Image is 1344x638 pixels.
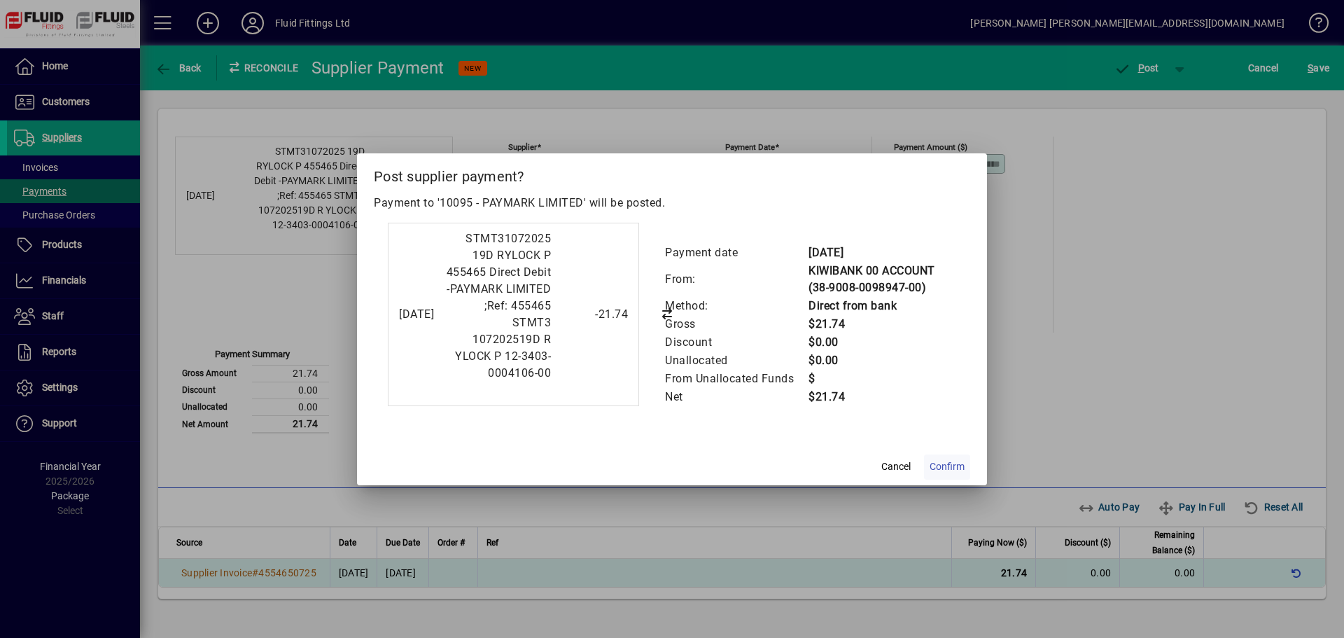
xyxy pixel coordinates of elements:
h2: Post supplier payment? [357,153,987,194]
td: Payment date [664,244,808,262]
span: Confirm [930,459,965,474]
td: From: [664,262,808,297]
td: From Unallocated Funds [664,370,808,388]
td: Discount [664,333,808,352]
td: KIWIBANK 00 ACCOUNT (38-9008-0098947-00) [808,262,956,297]
td: $21.74 [808,315,956,333]
span: STMT31072025 19D RYLOCK P 455465 Direct Debit -PAYMARK LIMITED ;Ref: 455465 STMT3 107202519D R YL... [447,232,552,380]
td: $0.00 [808,333,956,352]
p: Payment to '10095 - PAYMARK LIMITED' will be posted. [374,195,970,211]
button: Cancel [874,455,918,480]
td: Method: [664,297,808,315]
td: Unallocated [664,352,808,370]
td: $0.00 [808,352,956,370]
td: Direct from bank [808,297,956,315]
button: Confirm [924,455,970,480]
td: [DATE] [808,244,956,262]
td: Net [664,388,808,406]
td: Gross [664,315,808,333]
td: $21.74 [808,388,956,406]
td: $ [808,370,956,388]
span: Cancel [881,459,911,474]
div: [DATE] [399,306,434,323]
div: -21.74 [558,306,628,323]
